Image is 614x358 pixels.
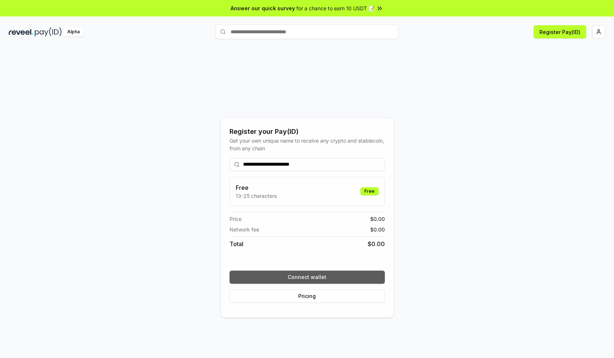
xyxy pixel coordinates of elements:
button: Pricing [230,290,385,303]
img: pay_id [35,27,62,37]
button: Register Pay(ID) [534,25,586,38]
span: $ 0.00 [368,240,385,248]
p: 13-25 characters [236,192,277,200]
img: reveel_dark [9,27,33,37]
span: $ 0.00 [370,215,385,223]
span: for a chance to earn 10 USDT 📝 [296,4,375,12]
button: Connect wallet [230,271,385,284]
div: Free [360,187,379,195]
div: Register your Pay(ID) [230,127,385,137]
span: Total [230,240,243,248]
div: Get your own unique name to receive any crypto and stablecoin, from any chain [230,137,385,152]
span: Price [230,215,242,223]
div: Alpha [63,27,84,37]
h3: Free [236,183,277,192]
span: Network fee [230,226,259,233]
span: Answer our quick survey [231,4,295,12]
span: $ 0.00 [370,226,385,233]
